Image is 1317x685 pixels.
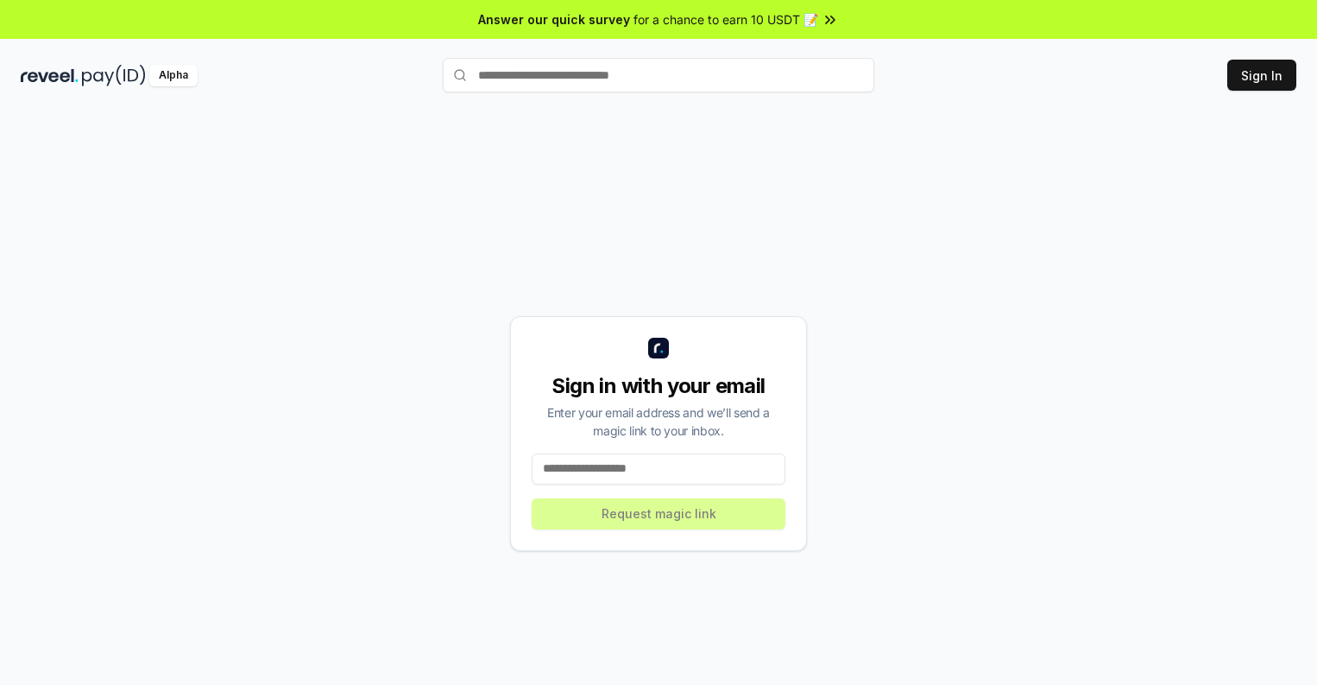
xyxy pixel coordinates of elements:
[633,10,818,29] span: for a chance to earn 10 USDT 📝
[82,65,146,86] img: pay_id
[532,372,785,400] div: Sign in with your email
[648,338,669,358] img: logo_small
[21,65,79,86] img: reveel_dark
[478,10,630,29] span: Answer our quick survey
[1227,60,1296,91] button: Sign In
[532,403,785,440] div: Enter your email address and we’ll send a magic link to your inbox.
[149,65,198,86] div: Alpha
